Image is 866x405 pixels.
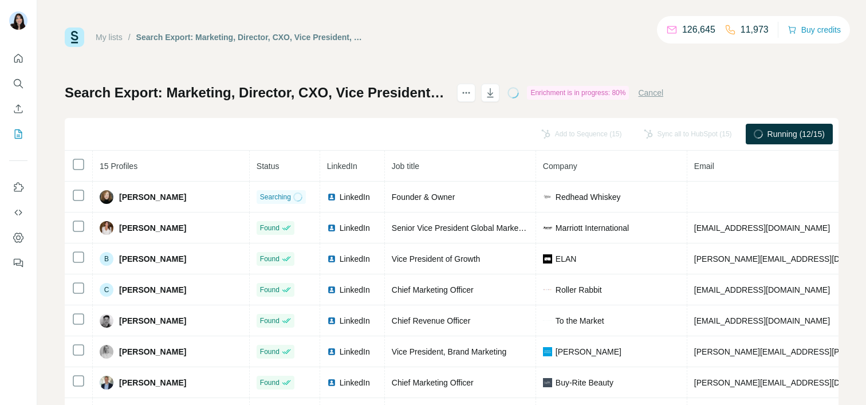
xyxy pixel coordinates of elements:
img: Surfe Logo [65,27,84,47]
img: company-logo [543,223,552,233]
span: Founder & Owner [392,192,455,202]
img: company-logo [543,254,552,264]
button: Search [9,73,27,94]
span: Senior Vice President Global Marketing [392,223,532,233]
span: Found [260,378,280,388]
img: company-logo [543,378,552,387]
img: Avatar [100,314,113,328]
div: B [100,252,113,266]
button: Buy credits [788,22,841,38]
button: Feedback [9,253,27,273]
img: LinkedIn logo [327,223,336,233]
img: Avatar [100,221,113,235]
button: actions [457,84,475,102]
button: Enrich CSV [9,99,27,119]
div: C [100,283,113,297]
a: My lists [96,33,123,42]
img: company-logo [543,320,552,321]
span: Chief Marketing Officer [392,285,474,294]
span: [PERSON_NAME] [119,346,186,357]
img: LinkedIn logo [327,192,336,202]
img: company-logo [543,289,552,290]
p: 11,973 [741,23,769,37]
img: Avatar [100,376,113,390]
span: Email [694,162,714,171]
span: Redhead Whiskey [556,191,621,203]
img: company-logo [543,195,552,199]
div: Enrichment is in progress: 80% [527,86,629,100]
span: Found [260,347,280,357]
span: [EMAIL_ADDRESS][DOMAIN_NAME] [694,316,830,325]
span: To the Market [556,315,604,327]
img: LinkedIn logo [327,347,336,356]
span: [EMAIL_ADDRESS][DOMAIN_NAME] [694,223,830,233]
span: Chief Revenue Officer [392,316,470,325]
img: Avatar [100,190,113,204]
button: Dashboard [9,227,27,248]
button: My lists [9,124,27,144]
span: [PERSON_NAME] [119,377,186,388]
span: Company [543,162,577,171]
span: Roller Rabbit [556,284,602,296]
span: Status [257,162,280,171]
span: [PERSON_NAME] [556,346,621,357]
span: Found [260,254,280,264]
img: Avatar [9,11,27,30]
span: Found [260,223,280,233]
button: Use Surfe on LinkedIn [9,177,27,198]
img: LinkedIn logo [327,378,336,387]
img: LinkedIn logo [327,316,336,325]
span: 15 Profiles [100,162,137,171]
span: [PERSON_NAME] [119,253,186,265]
span: LinkedIn [340,284,370,296]
span: LinkedIn [340,377,370,388]
button: Cancel [638,87,663,99]
h1: Search Export: Marketing, Director, CXO, Vice President, Strategic, [GEOGRAPHIC_DATA], Retail App... [65,84,447,102]
span: [PERSON_NAME] [119,315,186,327]
span: LinkedIn [327,162,357,171]
span: LinkedIn [340,253,370,265]
span: Found [260,316,280,326]
span: Buy-Rite Beauty [556,377,613,388]
span: LinkedIn [340,346,370,357]
span: LinkedIn [340,315,370,327]
span: Job title [392,162,419,171]
span: Chief Marketing Officer [392,378,474,387]
img: company-logo [543,347,552,356]
span: [PERSON_NAME] [119,222,186,234]
span: LinkedIn [340,191,370,203]
span: Running (12/15) [767,128,825,140]
span: [PERSON_NAME] [119,284,186,296]
img: LinkedIn logo [327,285,336,294]
li: / [128,32,131,43]
span: Found [260,285,280,295]
span: Vice President of Growth [392,254,481,264]
img: Avatar [100,345,113,359]
span: Vice President, Brand Marketing [392,347,507,356]
span: LinkedIn [340,222,370,234]
img: LinkedIn logo [327,254,336,264]
button: Quick start [9,48,27,69]
span: ELAN [556,253,577,265]
span: Searching [260,192,291,202]
p: 126,645 [682,23,715,37]
div: Search Export: Marketing, Director, CXO, Vice President, Strategic, [GEOGRAPHIC_DATA], Retail App... [136,32,364,43]
span: [EMAIL_ADDRESS][DOMAIN_NAME] [694,285,830,294]
button: Use Surfe API [9,202,27,223]
span: [PERSON_NAME] [119,191,186,203]
span: Marriott International [556,222,629,234]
